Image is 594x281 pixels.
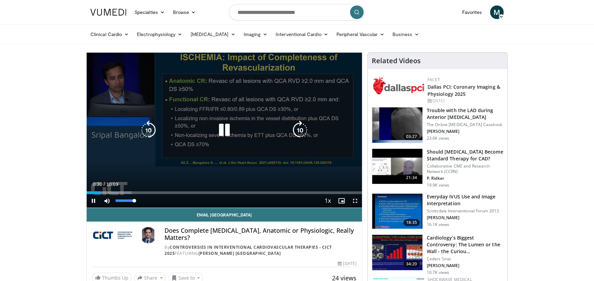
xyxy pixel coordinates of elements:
button: Mute [100,194,114,208]
a: Dallas PCI: Coronary Imaging & Physiology 2025 [427,84,500,97]
span: 0:30 [93,181,102,187]
img: 939357b5-304e-4393-95de-08c51a3c5e2a.png.150x105_q85_autocrop_double_scale_upscale_version-0.2.png [373,77,424,94]
span: 21:34 [403,174,420,181]
a: 18:35 Everyday IVUS Use and Image Interpretation Scottsdale Interventional Forum 2013 [PERSON_NAM... [372,193,503,229]
a: 03:27 Trouble with the LAD during Anterior [MEDICAL_DATA] The Online [MEDICAL_DATA] Casebook [PER... [372,107,503,143]
img: Avatar [140,227,156,243]
span: 10:09 [106,181,118,187]
button: Pause [87,194,100,208]
p: 16.1K views [427,222,449,227]
a: Peripheral Vascular [332,28,388,41]
a: Electrophysiology [133,28,186,41]
a: Imaging [239,28,272,41]
h3: Cardiology’s Biggest Controversy: The Lumen or the Wall - the Curiou… [427,234,503,255]
img: VuMedi Logo [90,9,126,16]
button: Enable picture-in-picture mode [335,194,348,208]
input: Search topics, interventions [229,4,365,20]
h4: Related Videos [372,57,421,65]
h3: Everyday IVUS Use and Image Interpretation [427,193,503,207]
div: Progress Bar [87,191,362,194]
a: 34:20 Cardiology’s Biggest Controversy: The Lumen or the Wall - the Curiou… Cedars Sinai [PERSON_... [372,234,503,275]
a: Business [388,28,423,41]
p: The Online [MEDICAL_DATA] Casebook [427,122,503,127]
img: dTBemQywLidgNXR34xMDoxOjA4MTsiGN.150x105_q85_crop-smart_upscale.jpg [372,194,422,229]
a: Interventional Cardio [272,28,332,41]
h4: Does Complete [MEDICAL_DATA], Anatomic or Physiologic, Really Matters? [164,227,356,242]
button: Playback Rate [321,194,335,208]
p: 10.7K views [427,270,449,275]
span: 18:35 [403,219,420,226]
p: Scottsdale Interventional Forum 2013 [427,208,503,214]
p: 19.9K views [427,182,449,188]
a: Controversies in Interventional Cardiovascular Therapies - CICT 2025 [164,244,332,256]
div: [DATE] [427,98,502,104]
img: d453240d-5894-4336-be61-abca2891f366.150x105_q85_crop-smart_upscale.jpg [372,235,422,270]
span: / [104,181,105,187]
button: Fullscreen [348,194,362,208]
p: [PERSON_NAME] [427,215,503,221]
img: Controversies in Interventional Cardiovascular Therapies - CICT 2025 [92,227,137,243]
span: 34:20 [403,261,420,267]
img: ABqa63mjaT9QMpl35hMDoxOmtxO3TYNt_2.150x105_q85_crop-smart_upscale.jpg [372,107,422,143]
a: Specialties [130,5,169,19]
div: [DATE] [338,261,356,267]
h3: Should [MEDICAL_DATA] Become Standard Therapy for CAD? [427,148,503,162]
p: Collaborative CME and Research Network (CCRN) [427,163,503,174]
p: Cedars Sinai [427,256,503,262]
video-js: Video Player [87,53,362,208]
a: FACET [427,77,440,83]
div: Volume Level [116,199,135,202]
a: [MEDICAL_DATA] [186,28,239,41]
div: By FEATURING [164,244,356,257]
a: Email [GEOGRAPHIC_DATA] [87,208,362,222]
p: [PERSON_NAME] [427,129,503,134]
a: [PERSON_NAME] [GEOGRAPHIC_DATA] [198,250,281,256]
a: M [490,5,504,19]
a: 21:34 Should [MEDICAL_DATA] Become Standard Therapy for CAD? Collaborative CME and Research Netwo... [372,148,503,188]
p: 23.6K views [427,136,449,141]
img: eb63832d-2f75-457d-8c1a-bbdc90eb409c.150x105_q85_crop-smart_upscale.jpg [372,149,422,184]
p: [PERSON_NAME] [427,263,503,268]
span: 03:27 [403,133,420,140]
a: Favorites [458,5,486,19]
a: Browse [169,5,200,19]
h3: Trouble with the LAD during Anterior [MEDICAL_DATA] [427,107,503,121]
a: Clinical Cardio [86,28,133,41]
p: P. Ridker [427,176,503,181]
